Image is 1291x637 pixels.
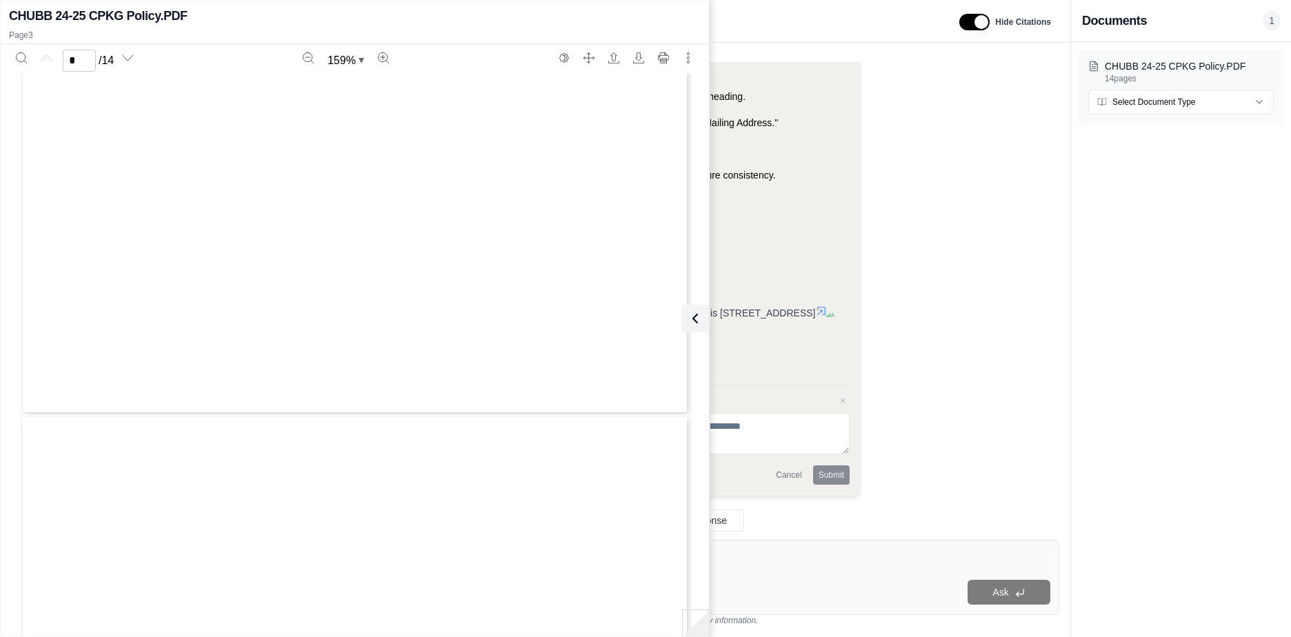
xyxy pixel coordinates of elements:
[770,465,807,485] button: Cancel
[603,47,625,69] button: Open file
[1088,59,1274,84] button: CHUBB 24-25 CPKG Policy.PDF14pages
[9,30,701,41] p: Page 3
[99,52,114,69] span: / 14
[35,47,57,69] button: Previous page
[553,47,575,69] button: Switch to the dark theme
[117,47,139,69] button: Next page
[63,50,96,72] input: Enter a page number
[9,6,188,26] h2: CHUBB 24-25 CPKG Policy.PDF
[968,580,1050,605] button: Ask
[995,17,1051,28] span: Hide Citations
[322,50,370,72] button: Zoom document
[628,47,650,69] button: Download
[10,47,32,69] button: Search
[992,587,1008,598] span: Ask
[832,307,835,318] span: .
[652,47,674,69] button: Print
[297,47,319,69] button: Zoom out
[372,47,394,69] button: Zoom in
[677,47,699,69] button: More actions
[1105,59,1274,73] p: CHUBB 24-25 CPKG Policy.PDF
[328,52,356,69] span: 159 %
[1082,11,1147,30] h3: Documents
[309,307,816,318] span: The Named Insured is NUTRA AG LOGISTICS LLC NUTRA AG LLC and the Mailing Address is [STREET_ADDRESS]
[1105,73,1274,84] p: 14 pages
[1263,11,1280,30] span: 1
[578,47,600,69] button: Full screen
